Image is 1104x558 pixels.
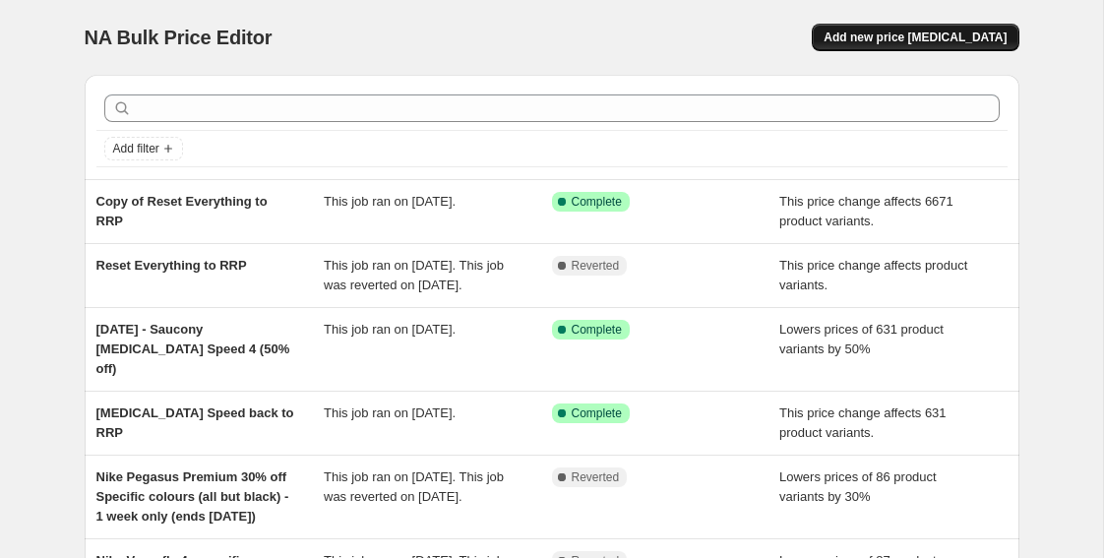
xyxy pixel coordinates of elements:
span: This job ran on [DATE]. [324,194,456,209]
span: Copy of Reset Everything to RRP [96,194,268,228]
span: This price change affects product variants. [779,258,967,292]
span: Add filter [113,141,159,156]
span: Complete [572,405,622,421]
span: Add new price [MEDICAL_DATA] [824,30,1007,45]
span: [MEDICAL_DATA] Speed back to RRP [96,405,294,440]
span: This price change affects 631 product variants. [779,405,947,440]
span: Nike Pegasus Premium 30% off Specific colours (all but black) - 1 week only (ends [DATE]) [96,469,289,524]
span: Reverted [572,469,620,485]
span: Reset Everything to RRP [96,258,247,273]
span: Complete [572,322,622,338]
span: Reverted [572,258,620,274]
span: This job ran on [DATE]. This job was reverted on [DATE]. [324,258,504,292]
span: This job ran on [DATE]. This job was reverted on [DATE]. [324,469,504,504]
span: Lowers prices of 86 product variants by 30% [779,469,937,504]
span: Complete [572,194,622,210]
span: This job ran on [DATE]. [324,405,456,420]
span: This job ran on [DATE]. [324,322,456,337]
span: Lowers prices of 631 product variants by 50% [779,322,944,356]
button: Add new price [MEDICAL_DATA] [812,24,1018,51]
span: This price change affects 6671 product variants. [779,194,953,228]
button: Add filter [104,137,183,160]
span: [DATE] - Saucony [MEDICAL_DATA] Speed 4 (50% off) [96,322,290,376]
span: NA Bulk Price Editor [85,27,273,48]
